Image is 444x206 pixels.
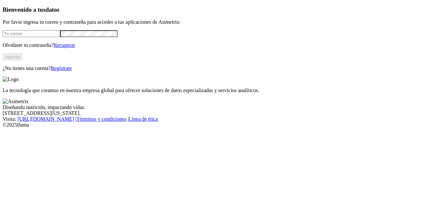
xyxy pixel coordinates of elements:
[3,88,441,93] p: La tecnología que creamos en nuestra empresa global para ofrecer soluciones de datos especializad...
[3,53,22,60] button: Ingresa
[3,99,29,104] img: Asimetrix
[3,116,441,122] div: Visita : | |
[76,116,126,122] a: Términos y condiciones
[3,104,441,110] div: Diseñando nutrición, impactando vidas.
[3,76,19,82] img: Logo
[3,110,441,116] div: [STREET_ADDRESS][US_STATE].
[3,19,441,25] p: Por favor ingresa tu correo y contraseña para acceder a tus aplicaciones de Asimetrix:
[46,6,59,13] span: datos
[51,65,72,71] a: Regístrate
[3,42,441,48] p: Olvidaste tu contraseña?
[3,122,441,128] div: © 2025 Iluma
[3,30,60,37] input: Tu correo
[129,116,158,122] a: Línea de ética
[3,65,441,71] p: ¿No tienes una cuenta?
[54,42,75,48] a: Recuperar
[3,6,441,13] h3: Bienvenido a tus
[18,116,74,122] a: [URL][DOMAIN_NAME]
